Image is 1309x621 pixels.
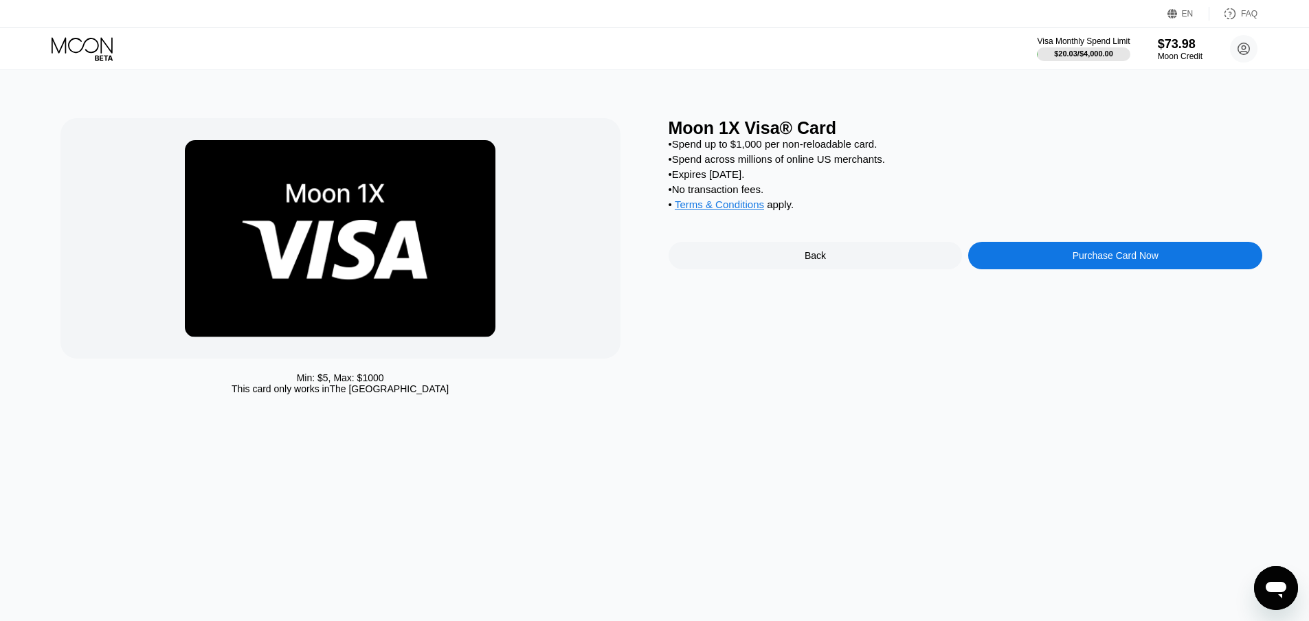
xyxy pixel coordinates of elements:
[669,168,1263,180] div: • Expires [DATE].
[669,118,1263,138] div: Moon 1X Visa® Card
[669,153,1263,165] div: • Spend across millions of online US merchants.
[1054,49,1113,58] div: $20.03 / $4,000.00
[1073,250,1159,261] div: Purchase Card Now
[805,250,826,261] div: Back
[1182,9,1194,19] div: EN
[669,138,1263,150] div: • Spend up to $1,000 per non-reloadable card.
[1209,7,1257,21] div: FAQ
[669,242,963,269] div: Back
[1037,36,1130,61] div: Visa Monthly Spend Limit$20.03/$4,000.00
[669,183,1263,195] div: • No transaction fees.
[1158,52,1202,61] div: Moon Credit
[675,199,764,210] span: Terms & Conditions
[968,242,1262,269] div: Purchase Card Now
[297,372,384,383] div: Min: $ 5 , Max: $ 1000
[232,383,449,394] div: This card only works in The [GEOGRAPHIC_DATA]
[1158,37,1202,61] div: $73.98Moon Credit
[1254,566,1298,610] iframe: Button to launch messaging window
[1241,9,1257,19] div: FAQ
[1037,36,1130,46] div: Visa Monthly Spend Limit
[1167,7,1209,21] div: EN
[675,199,764,214] div: Terms & Conditions
[1158,37,1202,52] div: $73.98
[669,199,1263,214] div: • apply .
